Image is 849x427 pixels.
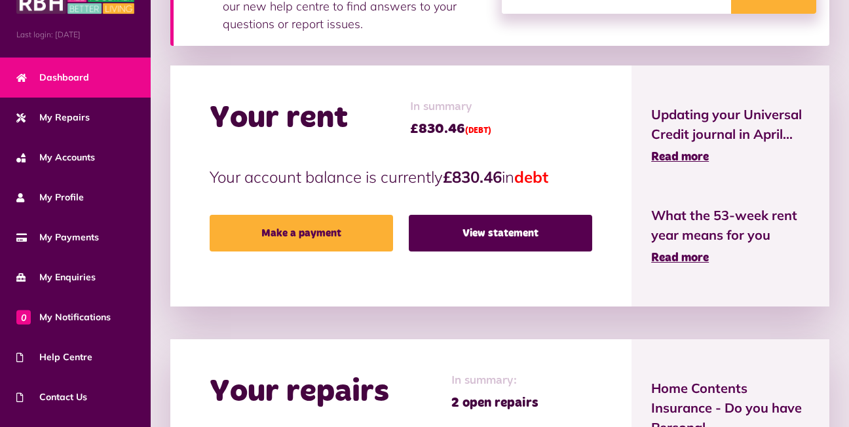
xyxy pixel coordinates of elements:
[16,350,92,364] span: Help Centre
[16,231,99,244] span: My Payments
[16,191,84,204] span: My Profile
[16,111,90,124] span: My Repairs
[651,206,810,267] a: What the 53-week rent year means for you Read more
[410,119,491,139] span: £830.46
[651,105,810,166] a: Updating your Universal Credit journal in April... Read more
[651,252,709,264] span: Read more
[651,206,810,245] span: What the 53-week rent year means for you
[16,151,95,164] span: My Accounts
[210,373,389,411] h2: Your repairs
[16,29,134,41] span: Last login: [DATE]
[443,167,502,187] strong: £830.46
[651,151,709,163] span: Read more
[16,310,31,324] span: 0
[410,98,491,116] span: In summary
[16,390,87,404] span: Contact Us
[210,165,592,189] p: Your account balance is currently in
[16,310,111,324] span: My Notifications
[16,270,96,284] span: My Enquiries
[451,372,538,390] span: In summary:
[514,167,548,187] span: debt
[465,127,491,135] span: (DEBT)
[651,105,810,144] span: Updating your Universal Credit journal in April...
[16,71,89,84] span: Dashboard
[210,215,393,251] a: Make a payment
[210,100,348,138] h2: Your rent
[451,393,538,413] span: 2 open repairs
[409,215,592,251] a: View statement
